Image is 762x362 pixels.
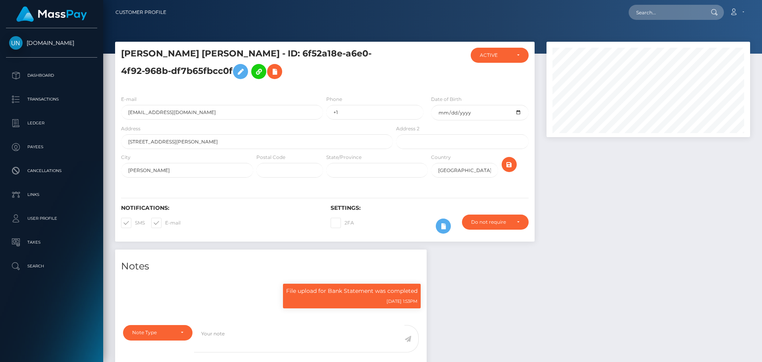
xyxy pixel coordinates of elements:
p: Search [9,260,94,272]
h6: Settings: [331,205,528,211]
label: E-mail [151,218,181,228]
img: Unlockt.me [9,36,23,50]
label: Address 2 [396,125,419,132]
p: Taxes [9,236,94,248]
p: Ledger [9,117,94,129]
p: User Profile [9,213,94,225]
p: Links [9,189,94,201]
label: Phone [326,96,342,103]
img: MassPay Logo [16,6,87,22]
a: Ledger [6,113,97,133]
div: Do not require [471,219,510,225]
a: Search [6,256,97,276]
label: Postal Code [256,154,285,161]
p: Transactions [9,93,94,105]
a: Cancellations [6,161,97,181]
a: Payees [6,137,97,157]
a: Customer Profile [115,4,166,21]
label: State/Province [326,154,362,161]
label: City [121,154,131,161]
a: Transactions [6,89,97,109]
p: File upload for Bank Statement was completed [286,287,418,295]
small: [DATE] 1:53PM [387,298,418,304]
a: Taxes [6,232,97,252]
input: Search... [629,5,703,20]
span: [DOMAIN_NAME] [6,39,97,46]
h5: [PERSON_NAME] [PERSON_NAME] - ID: 6f52a18e-a6e0-4f92-968b-df7b65fbcc0f [121,48,389,83]
button: Do not require [462,215,529,230]
label: SMS [121,218,145,228]
a: Links [6,185,97,205]
p: Dashboard [9,70,94,81]
h6: Notifications: [121,205,319,211]
label: E-mail [121,96,137,103]
h4: Notes [121,259,421,273]
label: Date of Birth [431,96,462,103]
p: Cancellations [9,165,94,177]
label: Country [431,154,451,161]
button: ACTIVE [471,48,529,63]
label: Address [121,125,140,132]
p: Payees [9,141,94,153]
a: Dashboard [6,66,97,85]
a: User Profile [6,209,97,228]
label: 2FA [331,218,354,228]
div: ACTIVE [480,52,510,58]
button: Note Type [123,325,192,340]
div: Note Type [132,329,174,336]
